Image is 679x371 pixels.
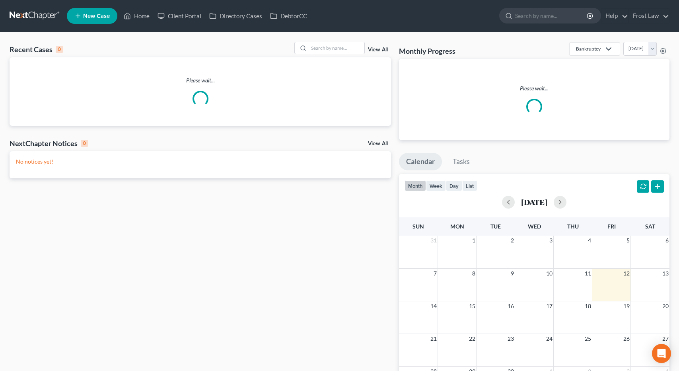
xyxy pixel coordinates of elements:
span: 5 [626,236,630,245]
span: 19 [623,301,630,311]
div: Bankruptcy [576,45,601,52]
span: Tue [490,223,501,230]
h2: [DATE] [521,198,547,206]
span: 2 [510,236,515,245]
a: Home [120,9,154,23]
span: Fri [607,223,616,230]
span: Sun [412,223,424,230]
span: 27 [661,334,669,344]
a: Calendar [399,153,442,170]
span: 8 [471,269,476,278]
span: 3 [549,236,553,245]
h3: Monthly Progress [399,46,455,56]
a: Frost Law [629,9,669,23]
div: Recent Cases [10,45,63,54]
span: 23 [507,334,515,344]
span: 22 [468,334,476,344]
button: week [426,180,446,191]
span: 10 [545,269,553,278]
a: Help [601,9,628,23]
div: Open Intercom Messenger [652,344,671,363]
button: day [446,180,462,191]
span: 17 [545,301,553,311]
span: Wed [528,223,541,230]
p: Please wait... [10,76,391,84]
span: 25 [584,334,592,344]
span: Sat [645,223,655,230]
button: month [405,180,426,191]
a: Directory Cases [205,9,266,23]
p: No notices yet! [16,158,385,166]
a: View All [368,47,388,53]
span: New Case [83,13,110,19]
a: View All [368,141,388,146]
div: 0 [56,46,63,53]
span: Mon [450,223,464,230]
input: Search by name... [515,8,588,23]
span: 1 [471,236,476,245]
div: NextChapter Notices [10,139,88,148]
div: 0 [81,140,88,147]
span: 21 [430,334,438,344]
button: list [462,180,477,191]
span: 4 [587,236,592,245]
span: 6 [665,236,669,245]
a: Tasks [446,153,477,170]
span: 20 [661,301,669,311]
a: DebtorCC [266,9,311,23]
span: 18 [584,301,592,311]
span: 11 [584,269,592,278]
span: 26 [623,334,630,344]
span: 7 [433,269,438,278]
p: Please wait... [405,84,663,92]
span: 9 [510,269,515,278]
span: 15 [468,301,476,311]
span: 14 [430,301,438,311]
span: 16 [507,301,515,311]
span: 24 [545,334,553,344]
a: Client Portal [154,9,205,23]
input: Search by name... [309,42,364,54]
span: 12 [623,269,630,278]
span: 13 [661,269,669,278]
span: 31 [430,236,438,245]
span: Thu [567,223,579,230]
